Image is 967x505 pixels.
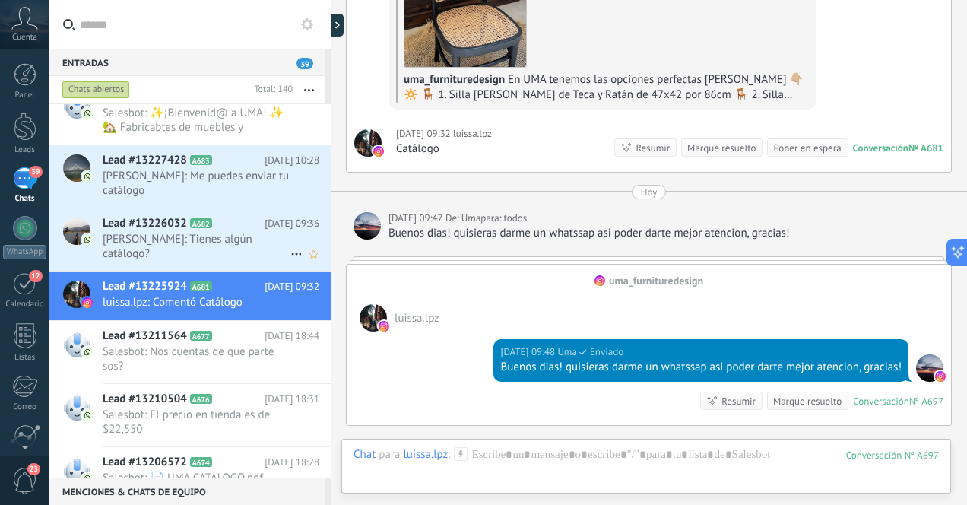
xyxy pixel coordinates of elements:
span: Uma (Oficina de Venta) [461,211,480,226]
span: [DATE] 10:28 [265,153,319,168]
span: [PERSON_NAME]: Tienes algún catálogo? [103,232,290,261]
span: luissa.lpz: Comentó Catálogo [103,295,290,310]
div: Poner en espera [773,141,841,155]
span: Salesbot: 📄 UMA CATÁLOGO.pdf [103,471,290,485]
span: A674 [190,457,212,467]
div: Marque resuelto [687,141,756,155]
div: Panel [3,91,47,100]
span: 12 [29,270,42,282]
span: Lead #13227428 [103,153,187,168]
div: Total: 140 [248,82,293,97]
span: 39 [296,58,313,69]
span: Salesbot: El precio en tienda es de $22,550 [103,408,290,437]
div: Entradas [49,49,325,76]
span: [DATE] 18:28 [265,455,319,470]
a: Lead #13210504 A676 [DATE] 18:31 Salesbot: El precio en tienda es de $22,550 [49,384,331,446]
img: com.amocrm.amocrmwa.svg [82,108,93,119]
div: [DATE] 09:48 [500,345,557,360]
a: Lead #13227428 A683 [DATE] 10:28 [PERSON_NAME]: Me puedes enviar tu catálogo [49,145,331,208]
div: Catálogo [396,141,492,157]
button: Más [293,76,325,103]
div: № A681 [908,141,943,154]
a: Lead #13225924 A681 [DATE] 09:32 luissa.lpz: Comentó Catálogo [49,272,331,320]
img: instagram.svg [82,297,93,308]
span: Lead #13210504 [103,392,187,407]
span: Cuenta [12,33,37,43]
span: 23 [27,463,40,475]
span: luissa.lpz [453,126,492,141]
div: WhatsApp [3,245,46,259]
span: para [379,447,400,462]
span: 39 [29,166,42,178]
div: Buenos dias! quisieras darme un whatssap asi poder darte mejor atencion, gracias! [500,360,902,375]
div: Buenos dias! quisieras darme un whatssap asi poder darte mejor atencion, gracias! [388,226,944,241]
img: com.amocrm.amocrmwa.svg [82,410,93,421]
div: uma_furnituredesign [609,274,703,287]
span: De: [445,211,461,226]
span: luissa.lpz [395,311,439,326]
div: Listas [3,353,47,363]
span: [PERSON_NAME]: Me puedes enviar tu catálogo [103,169,290,198]
div: Conversación [853,141,908,154]
span: Uma [354,212,381,240]
span: En UMA tenemos las opciones perfectas [PERSON_NAME] 👇🏼🔆 🪑 1. Silla [PERSON_NAME] de Teca y Ratán ... [404,72,804,239]
div: Leads [3,145,47,155]
div: Chats abiertos [62,81,130,99]
a: Lead #13226032 A682 [DATE] 09:36 [PERSON_NAME]: Tienes algún catálogo? [49,208,331,271]
img: com.amocrm.amocrmwa.svg [82,171,93,182]
span: Lead #13206572 [103,455,187,470]
div: 697 [846,449,939,462]
span: Enviado [590,345,623,360]
span: luissa.lpz [354,129,382,157]
span: A676 [190,394,212,404]
span: Lead #13226032 [103,216,187,231]
span: uma_furnituredesign [404,72,505,87]
div: luissa.lpz [403,447,448,461]
div: Mostrar [328,14,344,37]
span: Lead #13225924 [103,279,187,294]
div: Marque resuelto [773,394,842,408]
span: Uma (Oficina de Venta) [557,345,576,360]
div: Conversación [853,395,909,408]
div: Chats [3,194,47,204]
div: Resumir [636,141,670,155]
img: com.amocrm.amocrmwa.svg [82,347,93,357]
div: [DATE] 09:32 [396,126,453,141]
span: : [448,447,450,462]
span: [DATE] 18:31 [265,392,319,407]
img: instagram.svg [379,321,389,332]
span: [DATE] 09:32 [265,279,319,294]
span: luissa.lpz [360,304,387,332]
span: Uma [916,354,943,382]
span: A681 [190,281,212,291]
a: Lead #13211564 A677 [DATE] 18:44 Salesbot: Nos cuentas de que parte sos? [49,321,331,383]
span: Salesbot: ✨¡Bienvenid@ a UMA! ✨ 🏡 Fabricabtes de muebles y decoración artesanal 💫 Diseñamos y fab... [103,106,290,135]
div: Menciones & Chats de equipo [49,478,325,505]
img: instagram.svg [594,275,605,286]
span: Salesbot: Nos cuentas de que parte sos? [103,345,290,373]
div: Calendario [3,300,47,310]
img: instagram.svg [935,371,946,382]
span: para: [480,211,503,226]
div: Hoy [641,185,658,199]
div: [DATE] 09:47 [388,211,445,226]
span: todos [504,211,528,226]
span: [DATE] 09:36 [265,216,319,231]
a: Lead #13206572 A674 [DATE] 18:28 Salesbot: 📄 UMA CATÁLOGO.pdf [49,447,331,496]
span: A682 [190,218,212,228]
span: [DATE] 18:44 [265,329,319,344]
img: com.amocrm.amocrmwa.svg [82,234,93,245]
span: Lead #13211564 [103,329,187,344]
img: com.amocrm.amocrmwa.svg [82,473,93,484]
div: № A697 [909,395,943,408]
span: A677 [190,331,212,341]
div: Resumir [721,394,756,408]
img: instagram.svg [373,146,384,157]
span: A683 [190,155,212,165]
a: Lead #13229490 Ayer 11:33 Salesbot: ✨¡Bienvenid@ a UMA! ✨ 🏡 Fabricabtes de muebles y decoración a... [49,82,331,145]
div: Correo [3,402,47,412]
